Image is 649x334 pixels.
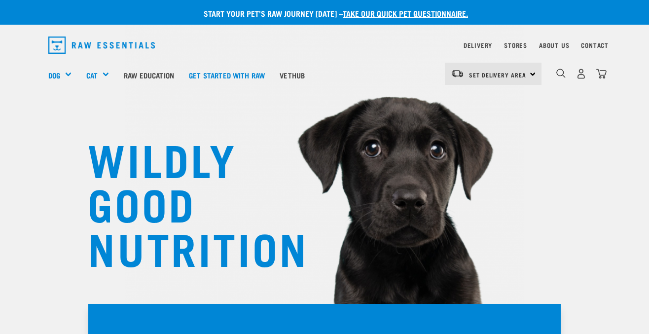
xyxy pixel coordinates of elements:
[556,69,566,78] img: home-icon-1@2x.png
[88,136,285,269] h1: WILDLY GOOD NUTRITION
[181,55,272,95] a: Get started with Raw
[504,43,527,47] a: Stores
[343,11,468,15] a: take our quick pet questionnaire.
[539,43,569,47] a: About Us
[86,70,98,81] a: Cat
[40,33,609,58] nav: dropdown navigation
[576,69,586,79] img: user.png
[596,69,607,79] img: home-icon@2x.png
[48,37,155,54] img: Raw Essentials Logo
[48,70,60,81] a: Dog
[464,43,492,47] a: Delivery
[272,55,312,95] a: Vethub
[116,55,181,95] a: Raw Education
[469,73,526,76] span: Set Delivery Area
[451,69,464,78] img: van-moving.png
[581,43,609,47] a: Contact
